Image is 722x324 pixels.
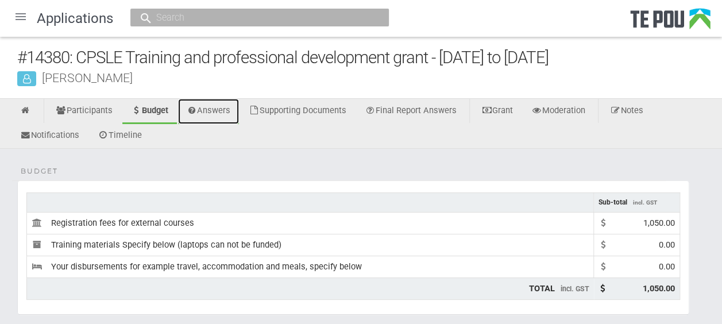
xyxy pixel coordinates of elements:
span: incl. GST [561,284,589,293]
td: Training materials Specify below (laptops can not be funded) [27,234,594,256]
a: Timeline [89,124,150,149]
a: Budget [122,99,177,124]
span: incl. GST [633,199,657,206]
a: Moderation [523,99,594,124]
a: Grant [473,99,522,124]
a: Answers [178,99,240,124]
span: Budget [21,166,58,176]
div: [PERSON_NAME] [17,72,722,84]
div: #14380: CPSLE Training and professional development grant - [DATE] to [DATE] [17,45,722,70]
td: Registration fees for external courses [27,213,594,234]
a: Notes [601,99,652,124]
div: 0.00 [659,239,675,251]
td: Your disbursements for example travel, accommodation and meals, specify below [27,256,594,277]
a: Participants [47,99,121,124]
a: Notifications [11,124,88,149]
div: 0.00 [659,261,675,273]
a: Final Report Answers [356,99,465,124]
td: Sub-total [594,192,680,212]
td: TOTAL [27,277,594,299]
a: Supporting Documents [240,99,355,124]
input: Search [153,11,355,24]
div: 1,050.00 [643,217,675,229]
div: 1,050.00 [643,283,675,295]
